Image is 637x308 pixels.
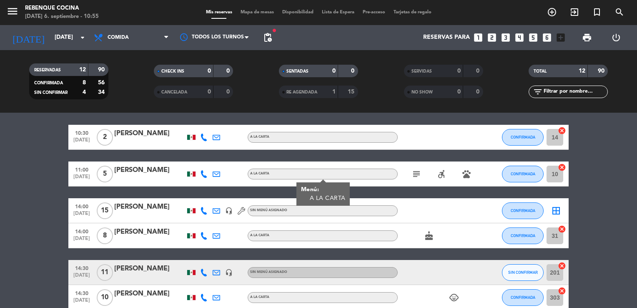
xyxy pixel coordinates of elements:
[71,201,92,211] span: 14:00
[558,126,566,135] i: cancel
[79,67,86,73] strong: 12
[225,207,233,215] i: headset_mic
[351,68,356,74] strong: 0
[502,202,544,219] button: CONFIRMADA
[272,28,277,33] span: fiber_manual_record
[225,269,233,276] i: headset_mic
[301,185,346,194] div: Menú:
[97,264,113,281] span: 11
[528,32,539,43] i: looks_5
[543,87,607,96] input: Filtrar por nombre...
[569,7,579,17] i: exit_to_app
[423,34,470,41] span: Reservas para
[614,7,624,17] i: search
[250,172,269,175] span: A LA CARTA
[278,10,318,15] span: Disponibilidad
[411,169,421,179] i: subject
[250,234,269,237] span: A LA CARTA
[71,128,92,137] span: 10:30
[286,90,317,94] span: RE AGENDADA
[461,169,471,179] i: pets
[71,298,92,307] span: [DATE]
[332,89,336,95] strong: 1
[6,5,19,20] button: menu
[547,7,557,17] i: add_circle_outline
[473,32,484,43] i: looks_one
[34,91,68,95] span: SIN CONFIRMAR
[582,33,592,43] span: print
[97,129,113,146] span: 2
[598,68,606,74] strong: 90
[608,5,631,19] span: BUSCAR
[71,137,92,147] span: [DATE]
[114,263,185,274] div: [PERSON_NAME]
[34,68,61,72] span: RESERVADAS
[533,87,543,97] i: filter_list
[411,69,432,73] span: SERVIDAS
[502,166,544,182] button: CONFIRMADA
[108,35,129,40] span: Comida
[202,10,236,15] span: Mis reservas
[71,164,92,174] span: 11:00
[71,211,92,220] span: [DATE]
[114,288,185,299] div: [PERSON_NAME]
[71,288,92,298] span: 14:30
[500,32,511,43] i: looks_3
[98,89,106,95] strong: 34
[502,227,544,244] button: CONFIRMADA
[579,68,585,74] strong: 12
[114,227,185,237] div: [PERSON_NAME]
[71,273,92,282] span: [DATE]
[97,289,113,306] span: 10
[34,81,63,85] span: CONFIRMADA
[511,233,535,238] span: CONFIRMADA
[511,135,535,139] span: CONFIRMADA
[348,89,356,95] strong: 15
[97,227,113,244] span: 8
[558,262,566,270] i: cancel
[286,69,308,73] span: SENTADAS
[83,89,86,95] strong: 4
[71,236,92,245] span: [DATE]
[502,264,544,281] button: SIN CONFIRMAR
[511,172,535,176] span: CONFIRMADA
[611,33,621,43] i: power_settings_new
[161,69,184,73] span: CHECK INS
[602,25,631,50] div: LOG OUT
[83,80,86,86] strong: 8
[586,5,608,19] span: Reserva especial
[71,263,92,273] span: 14:30
[555,32,566,43] i: add_box
[263,33,273,43] span: pending_actions
[6,5,19,18] i: menu
[250,135,269,139] span: A LA CARTA
[359,10,389,15] span: Pre-acceso
[457,68,461,74] strong: 0
[114,165,185,176] div: [PERSON_NAME]
[208,89,211,95] strong: 0
[508,270,538,275] span: SIN CONFIRMAR
[476,68,481,74] strong: 0
[487,32,497,43] i: looks_two
[114,202,185,212] div: [PERSON_NAME]
[332,68,336,74] strong: 0
[25,4,99,13] div: Rebenque Cocina
[511,295,535,300] span: CONFIRMADA
[436,169,446,179] i: accessible_forward
[78,33,88,43] i: arrow_drop_down
[558,287,566,295] i: cancel
[411,90,433,94] span: NO SHOW
[542,32,552,43] i: looks_6
[71,174,92,184] span: [DATE]
[250,209,287,212] span: Sin menú asignado
[226,89,231,95] strong: 0
[592,7,602,17] i: turned_in_not
[98,80,106,86] strong: 56
[97,202,113,219] span: 15
[457,89,461,95] strong: 0
[250,270,287,274] span: Sin menú asignado
[511,208,535,213] span: CONFIRMADA
[541,5,563,19] span: RESERVAR MESA
[502,129,544,146] button: CONFIRMADA
[558,163,566,172] i: cancel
